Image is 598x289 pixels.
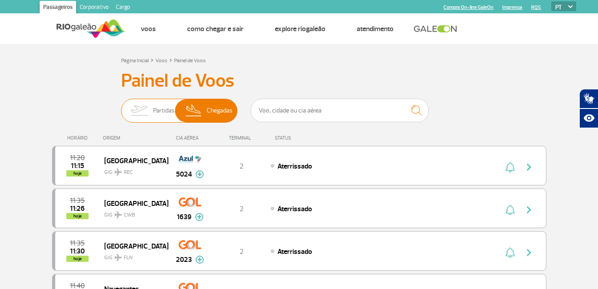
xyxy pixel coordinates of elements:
[174,57,206,64] a: Painel de Voos
[176,169,192,180] span: 5024
[66,213,89,219] span: hoje
[71,163,84,169] span: 2025-09-25 11:15:00
[251,99,429,122] input: Voo, cidade ou cia aérea
[177,212,191,222] span: 1639
[195,256,204,264] img: mais-info-painel-voo.svg
[121,57,149,64] a: Página Inicial
[70,197,85,204] span: 2025-09-25 11:35:00
[70,205,85,212] span: 2025-09-25 11:26:00
[531,4,541,10] a: RQS
[524,205,534,215] img: seta-direita-painel-voo.svg
[240,247,244,256] span: 2
[114,254,122,261] img: destiny_airplane.svg
[40,1,76,15] a: Passageiros
[70,248,85,254] span: 2025-09-25 11:30:25
[505,162,515,173] img: sino-painel-voo.svg
[104,164,161,177] span: GIG
[70,240,85,246] span: 2025-09-25 11:35:00
[141,24,156,33] a: Voos
[125,99,153,122] img: slider-embarque
[275,24,325,33] a: Explore RIOgaleão
[357,24,394,33] a: Atendimento
[207,99,232,122] span: Chegadas
[114,169,122,176] img: destiny_airplane.svg
[124,169,133,177] span: REC
[212,135,270,141] div: TERMINAL
[168,135,212,141] div: CIA AÉREA
[104,155,161,166] span: [GEOGRAPHIC_DATA]
[66,256,89,262] span: hoje
[124,211,135,219] span: CWB
[524,247,534,258] img: seta-direita-painel-voo.svg
[55,135,103,141] div: HORÁRIO
[155,57,167,64] a: Voos
[114,211,122,218] img: destiny_airplane.svg
[505,247,515,258] img: sino-painel-voo.svg
[104,197,161,209] span: [GEOGRAPHIC_DATA]
[524,162,534,173] img: seta-direita-painel-voo.svg
[579,89,598,108] button: Abrir tradutor de língua de sinais.
[169,55,172,65] a: >
[124,254,133,262] span: FLN
[112,1,134,15] a: Cargo
[181,99,207,122] img: slider-desembarque
[104,206,161,219] span: GIG
[579,108,598,128] button: Abrir recursos assistivos.
[70,283,85,289] span: 2025-09-25 11:40:00
[70,155,85,161] span: 2025-09-25 11:20:00
[66,170,89,177] span: hoje
[277,247,312,256] span: Aterrissado
[187,24,244,33] a: Como chegar e sair
[505,205,515,215] img: sino-painel-voo.svg
[277,162,312,171] span: Aterrissado
[76,1,112,15] a: Corporativo
[502,4,522,10] a: Imprensa
[443,4,493,10] a: Compra On-line GaleOn
[103,135,168,141] div: ORIGEM
[270,135,343,141] div: STATUS
[104,240,161,252] span: [GEOGRAPHIC_DATA]
[151,55,154,65] a: >
[240,205,244,213] span: 2
[104,249,161,262] span: GIG
[121,70,477,92] h3: Painel de Voos
[277,205,312,213] span: Aterrissado
[579,89,598,128] div: Plugin de acessibilidade da Hand Talk.
[176,254,192,265] span: 2023
[195,170,204,178] img: mais-info-painel-voo.svg
[195,213,203,221] img: mais-info-painel-voo.svg
[153,99,175,122] span: Partidas
[240,162,244,171] span: 2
